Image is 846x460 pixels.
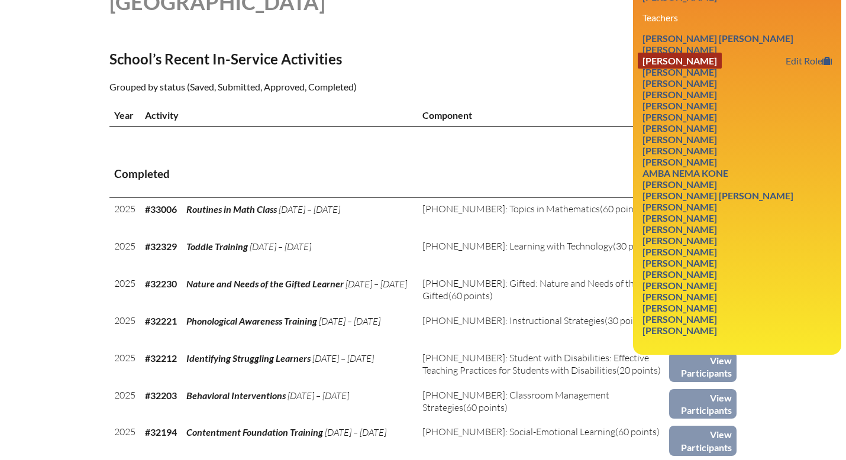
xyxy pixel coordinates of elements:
b: #32212 [145,352,177,364]
a: [PERSON_NAME] [638,244,722,260]
h3: Completed [114,167,732,182]
span: [PHONE_NUMBER]: Social-Emotional Learning [422,426,615,438]
span: [PHONE_NUMBER]: Learning with Technology [422,240,613,252]
a: [PERSON_NAME] [638,98,722,114]
a: [PERSON_NAME] [638,109,722,125]
span: Contentment Foundation Training [186,426,323,438]
a: [PERSON_NAME] [638,311,722,327]
span: Phonological Awareness Training [186,315,317,326]
span: [DATE] – [DATE] [250,241,311,252]
td: 2025 [109,310,140,347]
th: Year [109,104,140,127]
b: #32194 [145,426,177,438]
a: View Participants [669,352,737,382]
a: Amba Nema Kone [638,165,733,181]
a: [PERSON_NAME] [638,176,722,192]
span: [DATE] – [DATE] [325,426,386,438]
th: Activity [140,104,418,127]
a: [PERSON_NAME] [638,142,722,158]
td: (60 points) [418,198,669,235]
td: (60 points) [418,421,669,458]
span: [DATE] – [DATE] [345,278,407,290]
a: Edit Role [781,53,837,69]
b: #32203 [145,390,177,401]
a: View Participants [669,426,737,456]
td: (60 points) [418,273,669,310]
b: #32221 [145,315,177,326]
a: [PERSON_NAME] [638,86,722,102]
b: #32230 [145,278,177,289]
td: 2025 [109,421,140,458]
a: [PERSON_NAME] [638,154,722,170]
td: (30 points) [418,235,669,273]
span: [DATE] – [DATE] [312,352,374,364]
span: [PHONE_NUMBER]: Student with Disabilities: Effective Teaching Practices for Students with Disabil... [422,352,649,376]
b: #32329 [145,241,177,252]
a: [PERSON_NAME] [638,266,722,282]
p: Grouped by status (Saved, Submitted, Approved, Completed) [109,79,526,95]
a: [PERSON_NAME] [638,289,722,304]
span: Toddle Training [186,241,248,252]
a: [PERSON_NAME] [638,120,722,136]
td: 2025 [109,273,140,310]
span: Behavioral Interventions [186,390,286,401]
span: [PHONE_NUMBER]: Classroom Management Strategies [422,389,609,413]
td: 2025 [109,347,140,384]
td: 2025 [109,198,140,235]
h2: School’s Recent In-Service Activities [109,50,526,67]
span: [PHONE_NUMBER]: Instructional Strategies [422,315,605,326]
a: [PERSON_NAME] [638,64,722,80]
span: [PHONE_NUMBER]: Gifted: Nature and Needs of the Gifted [422,277,639,302]
a: [PERSON_NAME] [638,255,722,271]
a: [PERSON_NAME] [638,199,722,215]
span: Routines in Math Class [186,203,277,215]
a: [PERSON_NAME] [PERSON_NAME] [638,187,798,203]
a: [PERSON_NAME] [638,322,722,338]
th: Component [418,104,669,127]
a: [PERSON_NAME] [638,53,722,69]
a: [PERSON_NAME] [638,41,722,57]
a: [PERSON_NAME] [638,300,722,316]
a: [PERSON_NAME] [638,210,722,226]
a: [PERSON_NAME] [638,221,722,237]
a: View Participants [669,389,737,419]
b: #33006 [145,203,177,215]
a: [PERSON_NAME] [638,277,722,293]
a: [PERSON_NAME] [638,131,722,147]
h3: Teachers [642,12,832,23]
span: [PHONE_NUMBER]: Topics in Mathematics [422,203,600,215]
span: [DATE] – [DATE] [319,315,380,327]
span: [DATE] – [DATE] [279,203,340,215]
td: 2025 [109,235,140,273]
td: (20 points) [418,347,669,384]
a: [PERSON_NAME] [638,232,722,248]
a: [PERSON_NAME] [638,75,722,91]
span: [DATE] – [DATE] [288,390,349,401]
td: (30 points) [418,310,669,347]
td: 2025 [109,384,140,422]
span: Nature and Needs of the Gifted Learner [186,278,344,289]
a: [PERSON_NAME] [PERSON_NAME] [638,30,798,46]
td: (60 points) [418,384,669,422]
span: Identifying Struggling Learners [186,352,311,364]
